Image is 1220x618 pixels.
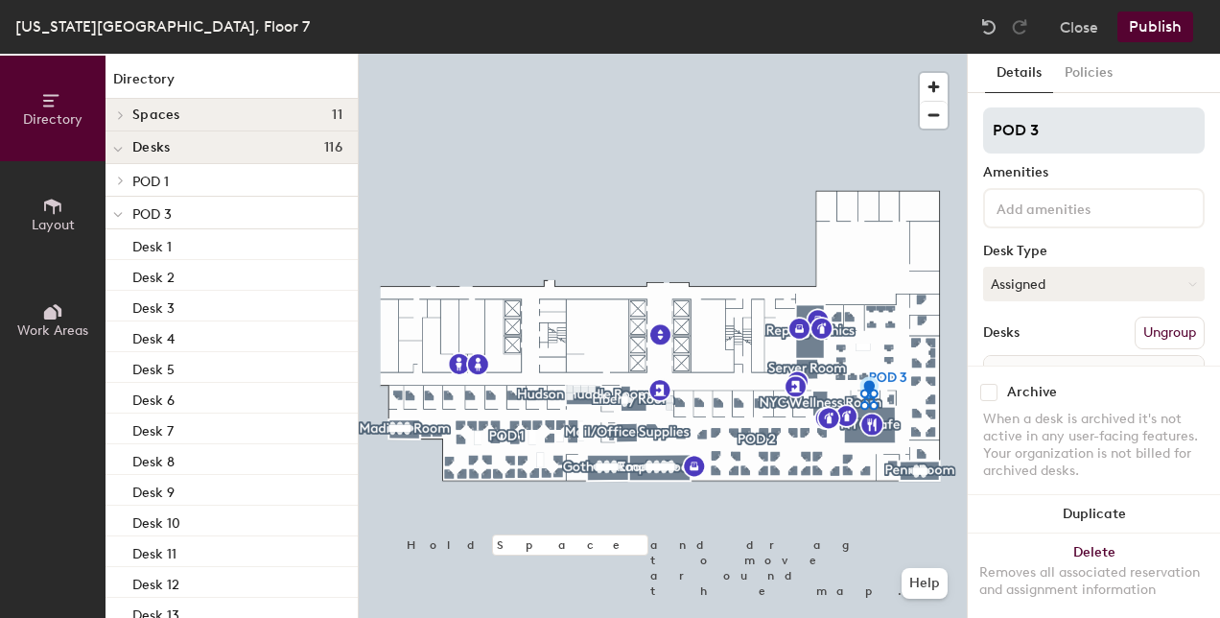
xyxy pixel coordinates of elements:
[979,564,1208,599] div: Removes all associated reservation and assignment information
[1135,358,1200,392] span: Sticker
[968,534,1220,618] button: DeleteRemoves all associated reservation and assignment information
[15,14,310,38] div: [US_STATE][GEOGRAPHIC_DATA], Floor 7
[983,267,1205,301] button: Assigned
[1007,385,1057,400] div: Archive
[132,107,180,123] span: Spaces
[132,206,172,223] span: POD 3
[1010,17,1029,36] img: Redo
[983,244,1205,259] div: Desk Type
[106,69,358,99] h1: Directory
[332,107,342,123] span: 11
[132,325,175,347] p: Desk 4
[132,387,175,409] p: Desk 6
[132,540,176,562] p: Desk 11
[132,264,175,286] p: Desk 2
[983,411,1205,480] div: When a desk is archived it's not active in any user-facing features. Your organization is not bil...
[1053,54,1124,93] button: Policies
[993,196,1165,219] input: Add amenities
[132,510,180,532] p: Desk 10
[17,322,88,339] span: Work Areas
[983,165,1205,180] div: Amenities
[132,295,175,317] p: Desk 3
[1060,12,1098,42] button: Close
[132,448,175,470] p: Desk 8
[988,358,1046,392] span: Name
[979,17,998,36] img: Undo
[132,356,175,378] p: Desk 5
[1117,12,1193,42] button: Publish
[324,140,342,155] span: 116
[132,417,174,440] p: Desk 7
[968,495,1220,534] button: Duplicate
[985,54,1053,93] button: Details
[132,233,172,255] p: Desk 1
[902,568,948,599] button: Help
[132,571,179,593] p: Desk 12
[32,217,75,233] span: Layout
[23,111,82,128] span: Directory
[132,174,169,190] span: POD 1
[132,140,170,155] span: Desks
[983,325,1020,341] div: Desks
[1135,317,1205,349] button: Ungroup
[132,479,175,501] p: Desk 9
